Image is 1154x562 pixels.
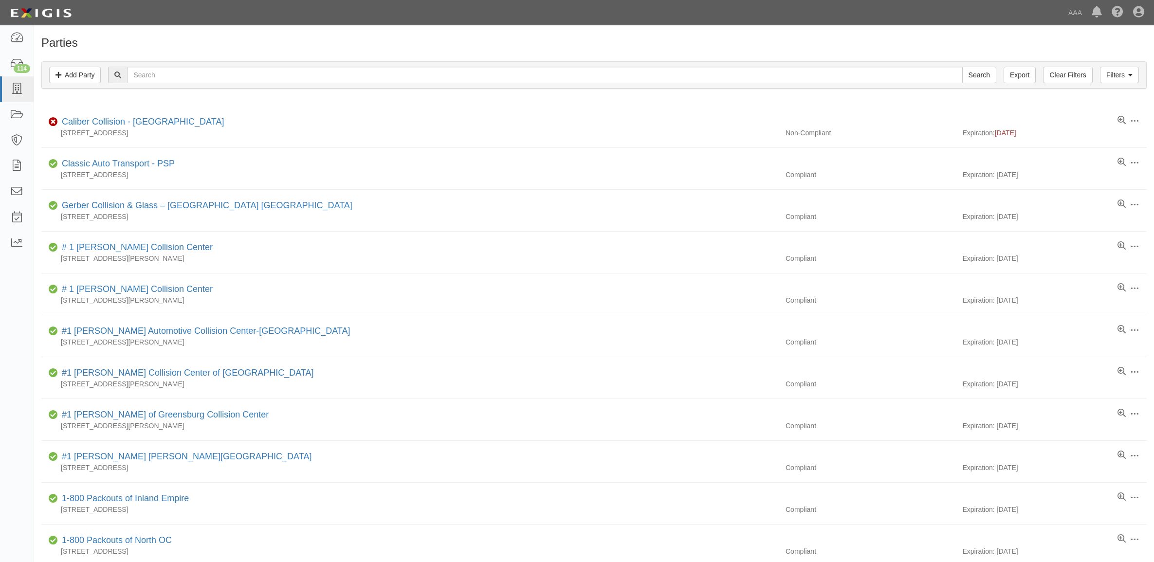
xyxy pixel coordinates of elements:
div: Caliber Collision - Gainesville [58,116,224,128]
h1: Parties [41,36,1147,49]
div: Expiration: [DATE] [963,337,1147,347]
a: #1 [PERSON_NAME] Collision Center of [GEOGRAPHIC_DATA] [62,368,314,378]
div: 114 [14,64,30,73]
div: Expiration: [DATE] [963,463,1147,472]
a: View results summary [1117,409,1126,418]
i: Compliant [49,537,58,544]
div: Expiration: [DATE] [963,295,1147,305]
a: 1-800 Packouts of North OC [62,535,172,545]
a: Gerber Collision & Glass – [GEOGRAPHIC_DATA] [GEOGRAPHIC_DATA] [62,200,352,210]
div: [STREET_ADDRESS][PERSON_NAME] [41,295,778,305]
div: Compliant [778,337,963,347]
div: Non-Compliant [778,128,963,138]
div: Classic Auto Transport - PSP [58,158,175,170]
a: Clear Filters [1043,67,1092,83]
div: [STREET_ADDRESS][PERSON_NAME] [41,254,778,263]
div: Compliant [778,421,963,431]
a: #1 [PERSON_NAME] Automotive Collision Center-[GEOGRAPHIC_DATA] [62,326,350,336]
i: Compliant [49,495,58,502]
i: Help Center - Complianz [1112,7,1123,18]
i: Compliant [49,453,58,460]
i: Non-Compliant [49,119,58,126]
div: Gerber Collision & Glass – Houston Brighton [58,199,352,212]
div: Compliant [778,295,963,305]
div: Compliant [778,505,963,514]
div: [STREET_ADDRESS] [41,212,778,221]
i: Compliant [49,412,58,418]
div: Compliant [778,254,963,263]
div: Expiration: [DATE] [963,505,1147,514]
a: View results summary [1117,367,1126,377]
i: Compliant [49,202,58,209]
div: Expiration: [DATE] [963,546,1147,556]
div: Compliant [778,546,963,556]
a: View results summary [1117,116,1126,126]
div: # 1 Cochran Collision Center [58,283,213,296]
div: Expiration: [DATE] [963,379,1147,389]
div: 1-800 Packouts of Inland Empire [58,492,189,505]
a: Classic Auto Transport - PSP [62,159,175,168]
div: [STREET_ADDRESS] [41,128,778,138]
div: #1 Cochran Collision Center of Greensburg [58,367,314,380]
a: View results summary [1117,451,1126,460]
div: Compliant [778,170,963,180]
i: Compliant [49,286,58,293]
div: [STREET_ADDRESS] [41,170,778,180]
a: Add Party [49,67,101,83]
div: [STREET_ADDRESS] [41,505,778,514]
a: Export [1004,67,1036,83]
div: [STREET_ADDRESS][PERSON_NAME] [41,421,778,431]
input: Search [962,67,996,83]
a: # 1 [PERSON_NAME] Collision Center [62,242,213,252]
div: [STREET_ADDRESS][PERSON_NAME] [41,379,778,389]
div: [STREET_ADDRESS] [41,546,778,556]
div: #1 Cochran of Greensburg Collision Center [58,409,269,421]
a: View results summary [1117,241,1126,251]
img: logo-5460c22ac91f19d4615b14bd174203de0afe785f0fc80cf4dbbc73dc1793850b.png [7,4,74,22]
div: Compliant [778,463,963,472]
div: Expiration: [DATE] [963,212,1147,221]
div: #1 Cochran Robinson Township [58,451,311,463]
div: Compliant [778,212,963,221]
i: Compliant [49,161,58,167]
div: Expiration: [DATE] [963,421,1147,431]
a: AAA [1063,3,1087,22]
div: #1 Cochran Automotive Collision Center-Monroeville [58,325,350,338]
a: #1 [PERSON_NAME] of Greensburg Collision Center [62,410,269,419]
a: Filters [1100,67,1139,83]
div: # 1 Cochran Collision Center [58,241,213,254]
div: 1-800 Packouts of North OC [58,534,172,547]
div: Expiration: [DATE] [963,254,1147,263]
a: Caliber Collision - [GEOGRAPHIC_DATA] [62,117,224,127]
div: Expiration: [963,128,1147,138]
a: View results summary [1117,283,1126,293]
a: View results summary [1117,325,1126,335]
i: Compliant [49,370,58,377]
a: # 1 [PERSON_NAME] Collision Center [62,284,213,294]
div: [STREET_ADDRESS] [41,463,778,472]
div: [STREET_ADDRESS][PERSON_NAME] [41,337,778,347]
i: Compliant [49,244,58,251]
a: #1 [PERSON_NAME] [PERSON_NAME][GEOGRAPHIC_DATA] [62,452,311,461]
div: Compliant [778,379,963,389]
a: View results summary [1117,158,1126,167]
span: [DATE] [995,129,1016,137]
i: Compliant [49,328,58,335]
div: Expiration: [DATE] [963,170,1147,180]
a: View results summary [1117,492,1126,502]
a: View results summary [1117,199,1126,209]
a: 1-800 Packouts of Inland Empire [62,493,189,503]
input: Search [127,67,962,83]
a: View results summary [1117,534,1126,544]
